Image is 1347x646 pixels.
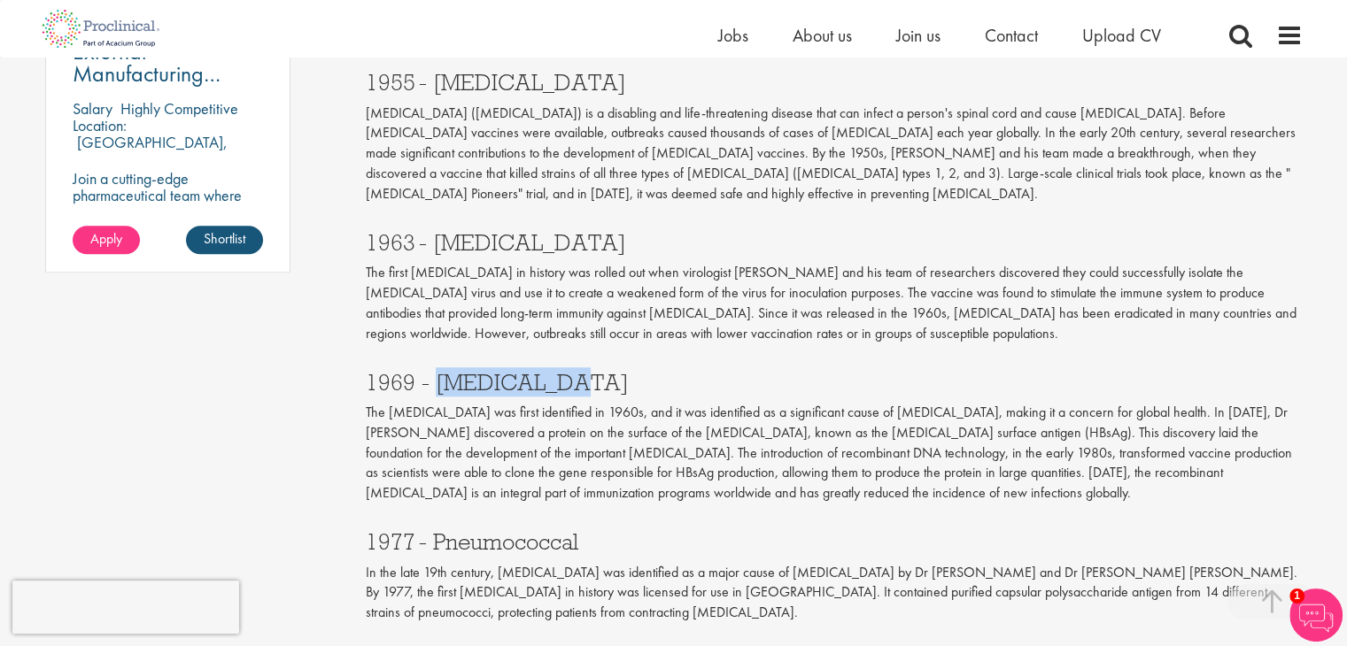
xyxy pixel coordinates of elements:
[186,226,263,254] a: Shortlist
[366,403,1303,504] p: The [MEDICAL_DATA] was first identified in 1960s, and it was identified as a significant cause of...
[896,24,941,47] a: Join us
[366,71,1303,94] h3: 1955 - [MEDICAL_DATA]
[985,24,1038,47] a: Contact
[366,263,1303,343] p: The first [MEDICAL_DATA] in history was rolled out when virologist [PERSON_NAME] and his team of ...
[366,563,1303,624] p: In the late 19th century, [MEDICAL_DATA] was identified as a major cause of [MEDICAL_DATA] by Dr ...
[73,226,140,254] a: Apply
[120,98,238,119] p: Highly Competitive
[366,231,1303,254] h3: 1963 - [MEDICAL_DATA]
[718,24,748,47] a: Jobs
[73,41,264,85] a: External Manufacturing Logistics Coordination Support
[366,371,1303,394] h3: 1969 - [MEDICAL_DATA]
[90,229,122,248] span: Apply
[73,132,228,169] p: [GEOGRAPHIC_DATA], [GEOGRAPHIC_DATA]
[73,98,112,119] span: Salary
[73,170,264,271] p: Join a cutting-edge pharmaceutical team where your precision and passion for supply chain will he...
[1082,24,1161,47] a: Upload CV
[1289,588,1343,642] img: Chatbot
[12,581,239,634] iframe: reCAPTCHA
[73,115,127,135] span: Location:
[1289,588,1304,604] span: 1
[366,104,1303,204] p: [MEDICAL_DATA] ([MEDICAL_DATA]) is a disabling and life-threatening disease that can infect a per...
[366,530,1303,553] h3: 1977 - Pneumococcal
[793,24,852,47] a: About us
